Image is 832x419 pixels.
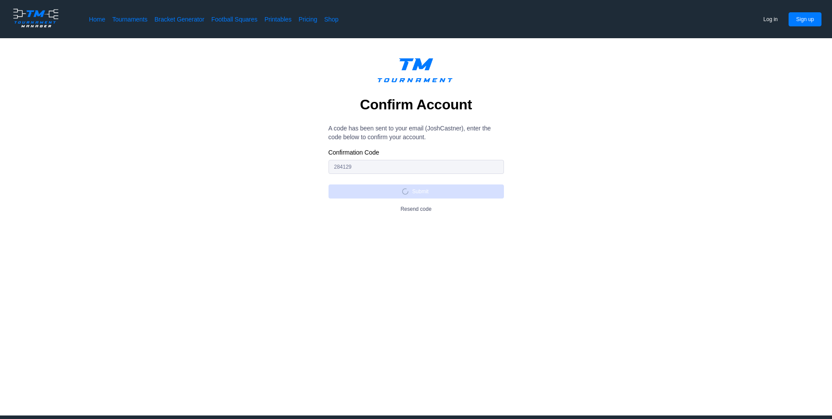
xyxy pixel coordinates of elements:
[329,125,491,141] span: A code has been sent to your email ( JoshCastner ), enter the code below to confirm your account.
[11,7,61,29] img: logo.ffa97a18e3bf2c7d.png
[324,15,339,24] a: Shop
[154,15,204,24] a: Bracket Generator
[264,15,292,24] a: Printables
[371,52,462,92] img: logo.ffa97a18e3bf2c7d.png
[329,160,504,174] input: code
[789,12,821,26] button: Sign up
[756,12,786,26] button: Log in
[112,15,147,24] a: Tournaments
[89,15,105,24] a: Home
[360,96,472,113] h2: Confirm Account
[211,15,257,24] a: Football Squares
[299,15,317,24] a: Pricing
[393,202,439,216] button: Resend code
[329,148,504,156] label: Confirmation Code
